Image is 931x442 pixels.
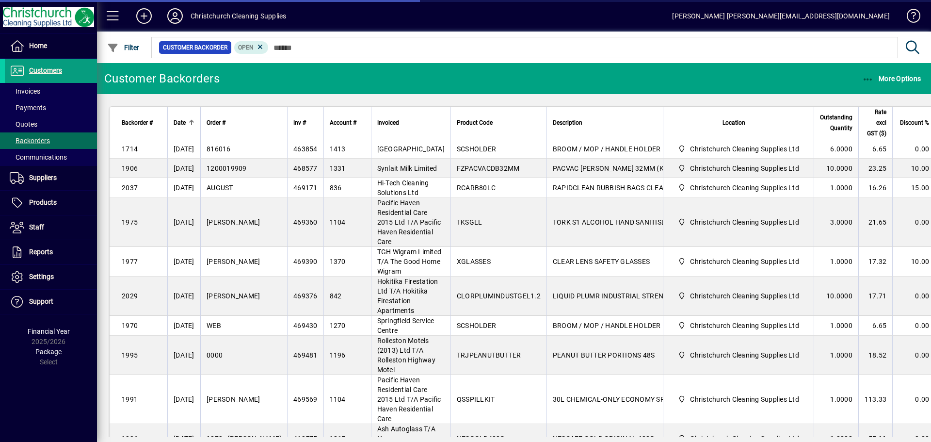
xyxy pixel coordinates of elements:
span: 1413 [330,145,346,153]
span: Pacific Haven Residential Care 2015 Ltd T/A Pacific Haven Residential Care [377,199,441,246]
span: Suppliers [29,174,57,181]
td: [DATE] [167,178,200,198]
span: Christchurch Cleaning Supplies Ltd [690,164,799,173]
td: 6.65 [858,316,893,336]
span: TORK S1 ALCOHOL HAND SANITISER GEL 1L [553,218,694,226]
td: 18.52 [858,336,893,375]
span: 469569 [293,395,318,403]
a: Staff [5,215,97,240]
span: Christchurch Cleaning Supplies Ltd [690,350,799,360]
span: 1995 [122,351,138,359]
span: 1270 [330,322,346,329]
span: TKSGEL [457,218,482,226]
span: 1970 [122,322,138,329]
span: CLORPLUMINDUSTGEL1.2 [457,292,541,300]
span: Christchurch Cleaning Supplies Ltd [674,290,803,302]
span: Financial Year [28,327,70,335]
a: Support [5,290,97,314]
span: 1714 [122,145,138,153]
span: Invoiced [377,117,399,128]
span: Package [35,348,62,356]
span: Order # [207,117,225,128]
span: Hokitika Firestation Ltd T/A Hokitika Firestation Apartments [377,278,438,314]
span: Description [553,117,582,128]
span: Settings [29,273,54,280]
div: Date [174,117,194,128]
span: Pacific Haven Residential Care 2015 Ltd T/A Pacific Haven Residential Care [377,376,441,423]
td: 17.71 [858,277,893,316]
span: More Options [862,75,921,82]
span: BROOM / MOP / HANDLE HOLDER EACH [553,322,680,329]
span: Customer Backorder [163,43,227,52]
span: Christchurch Cleaning Supplies Ltd [690,291,799,301]
span: Rolleston Motels (2013) Ltd T/A Rolleston Highway Motel [377,337,435,374]
mat-chip: Completion Status: Open [234,41,269,54]
span: 1104 [330,218,346,226]
span: Rate excl GST ($) [865,107,887,139]
span: 468577 [293,164,318,172]
span: 469171 [293,184,318,192]
div: Location [669,117,808,128]
div: Christchurch Cleaning Supplies [191,8,286,24]
span: Account # [330,117,356,128]
span: RAPIDCLEAN RUBBISH BAGS CLEAR 810MM X 1000MM X 30MU 80L 50S [553,184,782,192]
span: TRJPEANUTBUTTER [457,351,521,359]
td: [DATE] [167,198,200,247]
span: Christchurch Cleaning Supplies Ltd [674,163,803,174]
td: 1.0000 [814,316,858,336]
td: [DATE] [167,277,200,316]
span: Christchurch Cleaning Supplies Ltd [674,216,803,228]
span: Product Code [457,117,493,128]
span: 1991 [122,395,138,403]
span: Discount % [900,117,929,128]
span: 30L CHEMICAL-ONLY ECONOMY SPILL KIT [553,395,687,403]
span: 842 [330,292,342,300]
button: More Options [860,70,924,87]
a: Communications [5,149,97,165]
span: Customers [29,66,62,74]
a: Backorders [5,132,97,149]
span: 816016 [207,145,231,153]
td: 16.26 [858,178,893,198]
span: Christchurch Cleaning Supplies Ltd [674,393,803,405]
span: PACVAC [PERSON_NAME] 32MM (KC910) [553,164,683,172]
span: Christchurch Cleaning Supplies Ltd [674,143,803,155]
span: RCARB80LC [457,184,496,192]
span: Springfield Service Centre [377,317,434,334]
div: Inv # [293,117,318,128]
span: 836 [330,184,342,192]
div: Product Code [457,117,541,128]
td: 1.0000 [814,178,858,198]
span: Filter [107,44,140,51]
span: Backorders [10,137,50,145]
span: 469430 [293,322,318,329]
span: 1200019909 [207,164,247,172]
td: 3.0000 [814,198,858,247]
span: WEB [207,322,221,329]
span: 469360 [293,218,318,226]
div: [PERSON_NAME] [PERSON_NAME][EMAIL_ADDRESS][DOMAIN_NAME] [672,8,890,24]
td: [DATE] [167,316,200,336]
a: Settings [5,265,97,289]
span: 1331 [330,164,346,172]
td: 1.0000 [814,247,858,277]
span: Outstanding Quantity [820,112,852,133]
td: 6.65 [858,139,893,159]
span: 469376 [293,292,318,300]
span: Christchurch Cleaning Supplies Ltd [674,349,803,361]
td: [DATE] [167,247,200,277]
span: 1975 [122,218,138,226]
span: 1196 [330,351,346,359]
span: 1906 [122,164,138,172]
span: 0000 [207,351,223,359]
span: Communications [10,153,67,161]
span: 1370 [330,258,346,265]
button: Filter [105,39,142,56]
a: Products [5,191,97,215]
a: Invoices [5,83,97,99]
span: FZPACVACDB32MM [457,164,520,172]
button: Add [128,7,160,25]
a: Quotes [5,116,97,132]
span: [PERSON_NAME] [207,258,260,265]
td: [DATE] [167,159,200,178]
